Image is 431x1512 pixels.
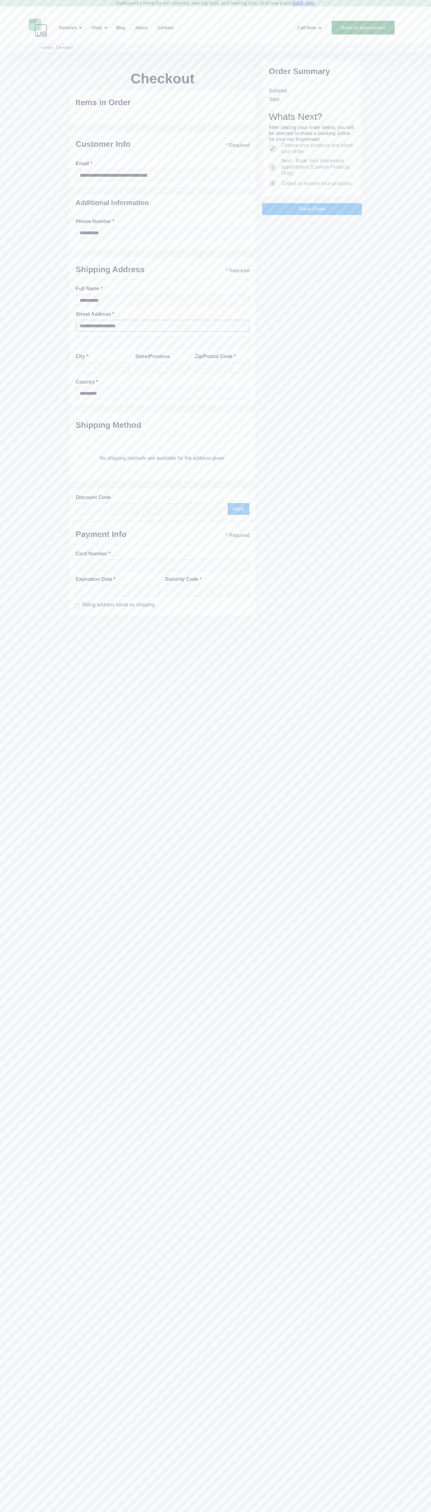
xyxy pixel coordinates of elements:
[74,455,251,461] div: No shipping methods are available for the address given.
[76,218,249,225] label: Phone Number *
[165,576,249,582] label: Security Code *
[80,588,156,593] iframe: Secure expiration date input frame
[80,562,245,567] iframe: Secure card number input frame
[269,66,330,77] h3: Order Summary
[56,45,73,50] span: Checkout
[56,44,73,50] a: Checkout
[297,25,316,31] div: Call Now
[76,97,130,108] h3: Items in Order
[226,268,249,274] div: * Required
[88,18,110,37] div: Shop
[269,124,355,142] p: After placing your order below, you will be directed to make a booking online for your ear impres...
[41,44,56,51] li: 〉
[169,588,245,593] iframe: Secure CVC input frame
[69,616,256,665] iframe: PayPal
[153,19,179,37] a: Contact
[228,503,249,515] button: Apply Discount
[69,71,256,86] h1: Checkout
[55,18,84,37] div: Services
[226,142,249,148] div: * Required
[76,264,145,275] h3: Shipping Address
[76,420,141,431] h3: Shipping Method
[332,21,395,35] a: Book an appointment
[130,19,153,37] a: About
[262,203,362,215] a: Place Order
[76,353,130,360] label: City *
[76,286,249,292] label: Full Name *
[269,96,279,103] div: Total
[41,45,52,50] span: Home
[76,551,249,557] label: Card Number *
[76,379,249,385] label: Country *
[29,18,47,37] a: home
[82,602,155,608] label: Billing address same as shipping
[111,19,130,37] a: Blog
[292,0,315,6] a: Book now.
[272,181,274,186] div: 3
[269,143,277,154] div: ✓
[195,353,249,360] label: Zip/Postal Code *
[91,25,102,31] div: Shop
[135,353,190,360] label: State/Province
[281,142,354,155] div: Choose your products and place your order
[76,161,249,167] label: Email *
[76,198,149,208] h4: Additional Information
[269,88,287,94] div: Subtotal
[281,180,351,187] div: Collect or receive your products
[76,576,160,582] label: Expiration Date *
[41,44,52,50] a: Home
[226,532,249,539] div: * Required
[272,165,274,170] div: 2
[76,494,249,501] label: Discount Code
[76,139,130,150] h3: Customer Info
[59,25,77,31] div: Services
[281,158,354,176] div: Next - Book Your impression appointment (Custom Products Only)
[292,18,329,37] div: Call Now
[269,112,355,121] h2: Whats Next?
[76,311,249,317] label: Street Address *
[76,529,126,540] h3: Payment Info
